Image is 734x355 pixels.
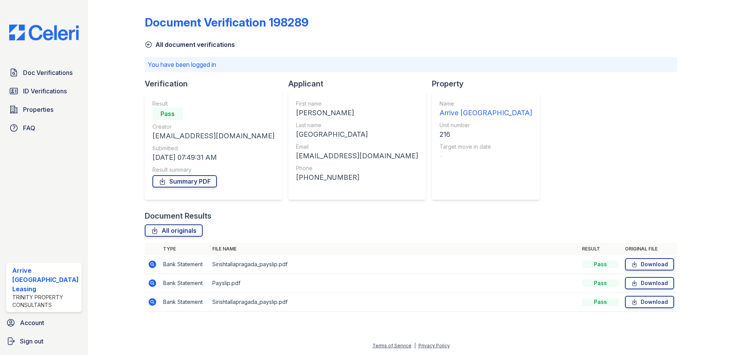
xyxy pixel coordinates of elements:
[296,129,418,140] div: [GEOGRAPHIC_DATA]
[288,78,432,89] div: Applicant
[6,83,82,99] a: ID Verifications
[440,129,532,140] div: 216
[209,255,579,274] td: Sirishtallapragada_payslip.pdf
[160,243,209,255] th: Type
[12,294,79,309] div: Trinity Property Consultants
[152,131,274,141] div: [EMAIL_ADDRESS][DOMAIN_NAME]
[625,277,674,289] a: Download
[440,108,532,118] div: Arrive [GEOGRAPHIC_DATA]
[296,100,418,108] div: First name
[440,100,532,108] div: Name
[440,143,532,151] div: Target move in date
[440,151,532,161] div: -
[209,274,579,293] td: Payslip.pdf
[152,166,274,174] div: Result summary
[432,78,546,89] div: Property
[3,333,85,349] a: Sign out
[152,152,274,163] div: [DATE] 07:49:31 AM
[625,258,674,270] a: Download
[160,274,209,293] td: Bank Statement
[622,243,677,255] th: Original file
[296,143,418,151] div: Email
[152,123,274,131] div: Creator
[440,100,532,118] a: Name Arrive [GEOGRAPHIC_DATA]
[296,151,418,161] div: [EMAIL_ADDRESS][DOMAIN_NAME]
[209,293,579,312] td: Sirishtallapragada_payslip.pdf
[579,243,622,255] th: Result
[6,120,82,136] a: FAQ
[23,105,53,114] span: Properties
[582,298,619,306] div: Pass
[23,123,35,133] span: FAQ
[418,343,450,348] a: Privacy Policy
[145,78,288,89] div: Verification
[582,260,619,268] div: Pass
[372,343,412,348] a: Terms of Service
[625,296,674,308] a: Download
[160,293,209,312] td: Bank Statement
[152,100,274,108] div: Result
[440,121,532,129] div: Unit number
[145,224,203,237] a: All originals
[296,108,418,118] div: [PERSON_NAME]
[145,211,212,221] div: Document Results
[145,15,309,29] div: Document Verification 198289
[20,318,44,327] span: Account
[296,121,418,129] div: Last name
[23,68,73,77] span: Doc Verifications
[296,164,418,172] div: Phone
[3,25,85,40] img: CE_Logo_Blue-a8612792a0a2168367f1c8372b55b34899dd931a85d93a1a3d3e32e68fde9ad4.png
[152,144,274,152] div: Submitted
[12,266,79,294] div: Arrive [GEOGRAPHIC_DATA] Leasing
[582,279,619,287] div: Pass
[20,337,43,346] span: Sign out
[23,86,67,96] span: ID Verifications
[6,65,82,80] a: Doc Verifications
[160,255,209,274] td: Bank Statement
[152,175,217,187] a: Summary PDF
[414,343,416,348] div: |
[148,60,674,69] p: You have been logged in
[296,172,418,183] div: [PHONE_NUMBER]
[209,243,579,255] th: File name
[152,108,183,120] div: Pass
[3,315,85,330] a: Account
[145,40,235,49] a: All document verifications
[6,102,82,117] a: Properties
